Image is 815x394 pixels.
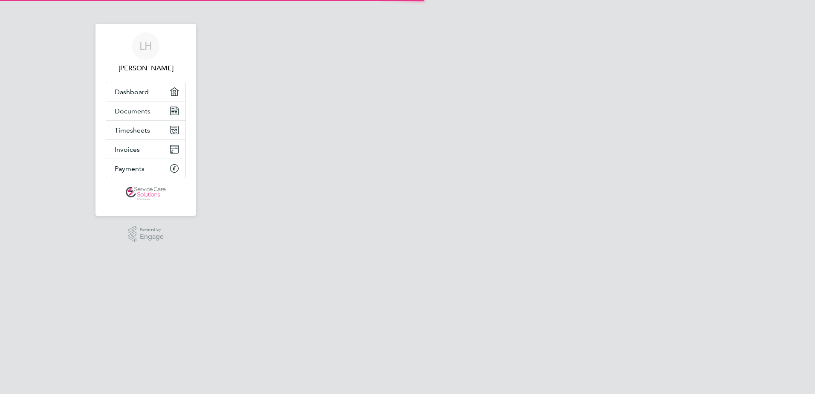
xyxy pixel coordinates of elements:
[106,159,185,178] a: Payments
[106,187,186,200] a: Go to home page
[95,24,196,216] nav: Main navigation
[126,187,166,200] img: servicecare-logo-retina.png
[106,63,186,73] span: Lauren Hollier
[106,121,185,139] a: Timesheets
[139,41,152,52] span: LH
[115,88,149,96] span: Dashboard
[140,233,164,240] span: Engage
[115,107,150,115] span: Documents
[106,32,186,73] a: LH[PERSON_NAME]
[106,101,185,120] a: Documents
[128,226,164,242] a: Powered byEngage
[140,226,164,233] span: Powered by
[106,140,185,159] a: Invoices
[106,82,185,101] a: Dashboard
[115,126,150,134] span: Timesheets
[115,165,145,173] span: Payments
[115,145,140,154] span: Invoices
